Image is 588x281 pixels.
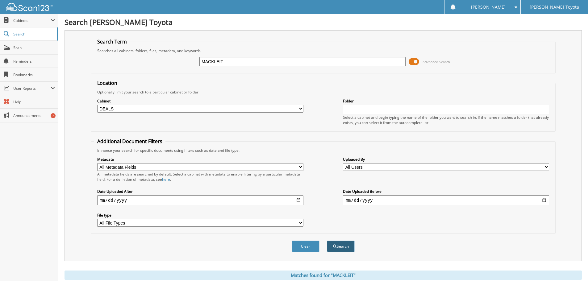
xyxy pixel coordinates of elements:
[13,99,55,105] span: Help
[97,195,303,205] input: start
[97,98,303,104] label: Cabinet
[94,80,120,86] legend: Location
[51,113,56,118] div: 7
[97,157,303,162] label: Metadata
[292,241,319,252] button: Clear
[343,115,549,125] div: Select a cabinet and begin typing the name of the folder you want to search in. If the name match...
[530,5,579,9] span: [PERSON_NAME] Toyota
[343,98,549,104] label: Folder
[13,45,55,50] span: Scan
[6,3,52,11] img: scan123-logo-white.svg
[97,189,303,194] label: Date Uploaded After
[97,213,303,218] label: File type
[65,271,582,280] div: Matches found for "MACKLEIT"
[94,138,165,145] legend: Additional Document Filters
[327,241,355,252] button: Search
[94,148,552,153] div: Enhance your search for specific documents using filters such as date and file type.
[97,171,303,182] div: All metadata fields are searched by default. Select a cabinet with metadata to enable filtering b...
[13,31,54,37] span: Search
[13,113,55,118] span: Announcements
[94,38,130,45] legend: Search Term
[13,72,55,77] span: Bookmarks
[162,177,170,182] a: here
[13,59,55,64] span: Reminders
[343,189,549,194] label: Date Uploaded Before
[471,5,506,9] span: [PERSON_NAME]
[94,48,552,53] div: Searches all cabinets, folders, files, metadata, and keywords
[343,195,549,205] input: end
[94,89,552,95] div: Optionally limit your search to a particular cabinet or folder
[557,251,588,281] iframe: Chat Widget
[13,86,51,91] span: User Reports
[423,60,450,64] span: Advanced Search
[65,17,582,27] h1: Search [PERSON_NAME] Toyota
[13,18,51,23] span: Cabinets
[343,157,549,162] label: Uploaded By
